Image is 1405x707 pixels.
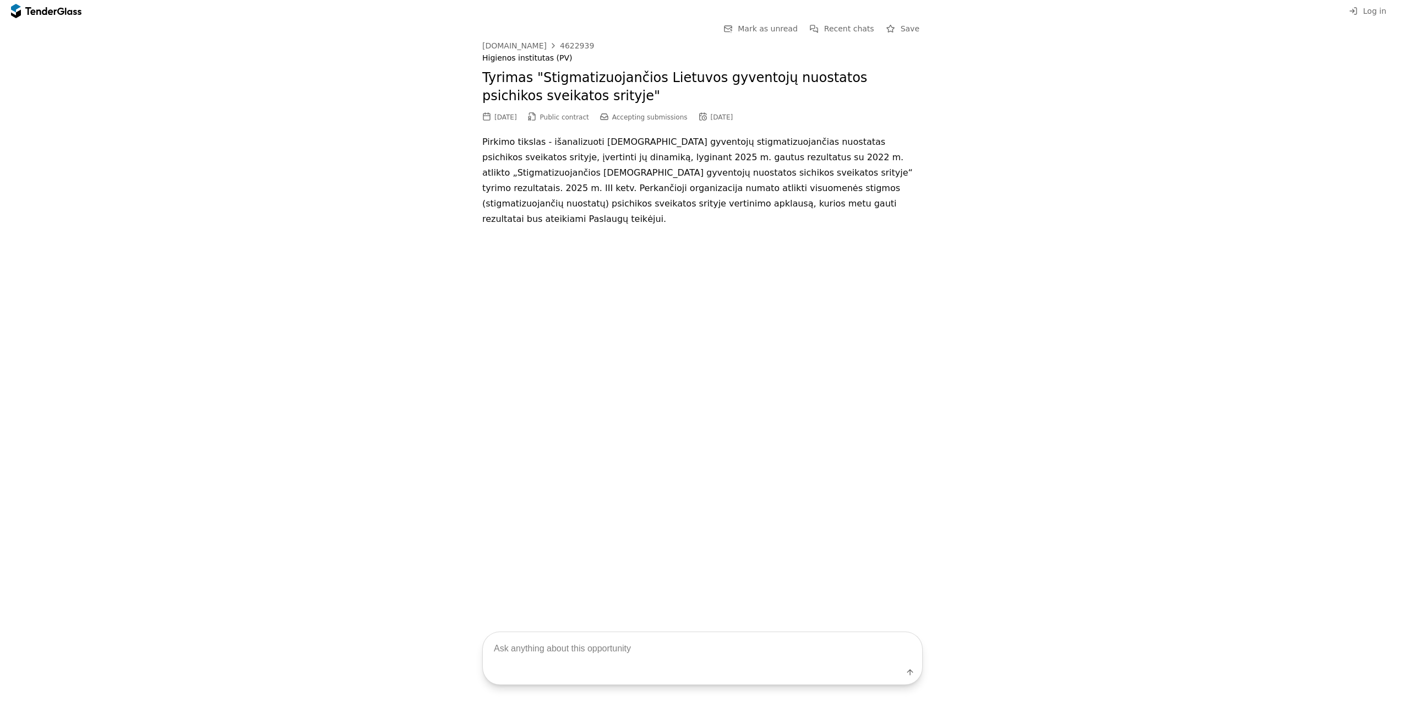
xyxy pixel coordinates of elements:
span: Public contract [540,113,589,121]
div: 4622939 [560,42,594,50]
span: Accepting submissions [612,113,688,121]
span: Save [901,24,919,33]
div: [DATE] [711,113,733,121]
span: Mark as unread [738,24,798,33]
div: [DATE] [494,113,517,121]
h2: Tyrimas "Stigmatizuojančios Lietuvos gyventojų nuostatos psichikos sveikatos srityje" [482,69,923,106]
button: Recent chats [807,22,878,36]
button: Save [883,22,923,36]
div: [DOMAIN_NAME] [482,42,547,50]
span: Log in [1363,7,1386,15]
a: [DOMAIN_NAME]4622939 [482,41,594,50]
span: Recent chats [824,24,874,33]
button: Log in [1346,4,1390,18]
button: Mark as unread [720,22,801,36]
div: Higienos institutas (PV) [482,53,923,63]
p: Pirkimo tikslas - išanalizuoti [DEMOGRAPHIC_DATA] gyventojų stigmatizuojančias nuostatas psichiko... [482,134,923,227]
